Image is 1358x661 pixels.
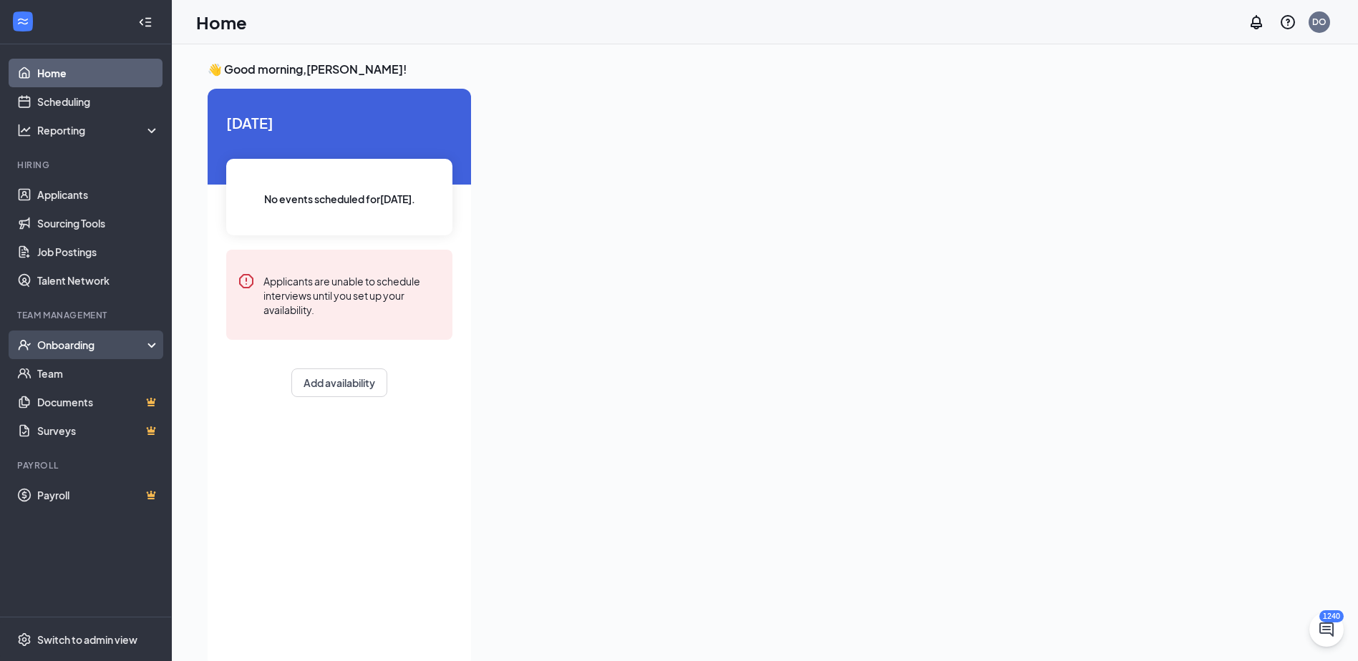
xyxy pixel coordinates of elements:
h3: 👋 Good morning, [PERSON_NAME] ! [208,62,1284,77]
a: SurveysCrown [37,416,160,445]
a: Talent Network [37,266,160,295]
a: Job Postings [37,238,160,266]
a: Scheduling [37,87,160,116]
a: DocumentsCrown [37,388,160,416]
button: ChatActive [1309,612,1344,647]
svg: Analysis [17,123,31,137]
div: Applicants are unable to schedule interviews until you set up your availability. [263,273,441,317]
div: Reporting [37,123,160,137]
svg: UserCheck [17,338,31,352]
div: Hiring [17,159,157,171]
a: Home [37,59,160,87]
a: Applicants [37,180,160,209]
div: Switch to admin view [37,632,137,647]
svg: WorkstreamLogo [16,14,30,29]
span: [DATE] [226,112,452,134]
div: Payroll [17,459,157,471]
svg: Collapse [138,15,152,29]
a: PayrollCrown [37,481,160,509]
div: 1240 [1319,610,1344,622]
svg: ChatActive [1318,621,1335,638]
div: Team Management [17,309,157,321]
h1: Home [196,10,247,34]
a: Sourcing Tools [37,209,160,238]
div: Onboarding [37,338,147,352]
svg: QuestionInfo [1279,14,1296,31]
button: Add availability [291,368,387,397]
a: Team [37,359,160,388]
svg: Settings [17,632,31,647]
div: DO [1312,16,1327,28]
svg: Error [238,273,255,290]
span: No events scheduled for [DATE] . [264,191,415,207]
svg: Notifications [1248,14,1265,31]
